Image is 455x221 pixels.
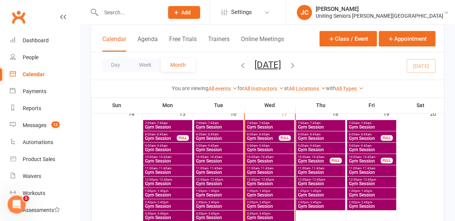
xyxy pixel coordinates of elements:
[298,167,344,170] span: 11:00am
[346,97,397,113] th: Fri
[379,31,435,46] button: Appointment
[258,189,270,193] span: - 1:45pm
[161,58,195,72] button: Month
[308,121,321,125] span: - 7:45am
[258,144,270,147] span: - 9:45am
[23,173,41,179] div: Waivers
[10,32,80,49] a: Dashboard
[349,136,381,141] span: Gym Session
[349,144,395,147] span: 9:00am
[298,189,344,193] span: 1:00pm
[196,155,242,159] span: 10:00am
[281,107,295,120] div: 17
[10,83,80,100] a: Payments
[23,71,45,77] div: Calendar
[207,144,219,147] span: - 9:45am
[145,167,191,170] span: 11:00am
[145,189,191,193] span: 1:00pm
[298,201,344,204] span: 2:00pm
[156,121,168,125] span: - 7:45am
[247,155,293,159] span: 10:00am
[247,181,293,186] span: Gym Session
[145,170,191,175] span: Gym Session
[196,178,242,181] span: 12:00pm
[196,193,242,197] span: Gym Session
[157,155,171,159] span: - 10:45am
[10,66,80,83] a: Calendar
[308,133,321,136] span: - 8:45am
[145,144,191,147] span: 9:00am
[156,144,168,147] span: - 9:45am
[208,86,238,92] a: All events
[247,193,293,197] span: Gym Session
[207,212,219,215] span: - 3:45pm
[360,201,372,204] span: - 2:45pm
[8,195,26,213] iframe: Intercom live chat
[359,121,372,125] span: - 7:45am
[196,189,242,193] span: 1:00pm
[196,147,242,152] span: Gym Session
[362,178,376,181] span: - 12:45pm
[381,135,393,141] div: FULL
[23,190,45,196] div: Workouts
[349,125,395,129] span: Gym Session
[23,207,60,213] div: Assessments
[247,136,279,141] span: Gym Session
[145,159,191,163] span: Gym Session
[244,86,284,92] a: All Instructors
[156,201,168,204] span: - 2:45pm
[156,189,168,193] span: - 1:45pm
[196,201,242,204] span: 2:00pm
[145,201,191,204] span: 2:00pm
[179,107,193,120] div: 15
[383,107,397,120] div: 19
[326,85,336,91] strong: with
[168,6,200,19] button: Add
[247,201,293,204] span: 2:00pm
[238,85,244,91] strong: for
[349,133,381,136] span: 8:00am
[319,31,377,46] button: Class / Event
[156,133,168,136] span: - 8:45am
[91,97,142,113] th: Sun
[247,170,293,175] span: Gym Session
[23,195,29,201] span: 1
[298,155,330,159] span: 10:00am
[169,35,197,52] button: Free Trials
[102,35,126,52] button: Calendar
[241,35,284,52] button: Online Meetings
[298,178,344,181] span: 12:00pm
[196,121,242,125] span: 7:00am
[10,185,80,202] a: Workouts
[137,35,158,52] button: Agenda
[298,204,344,209] span: Gym Session
[145,204,191,209] span: Gym Session
[145,178,191,181] span: 12:00pm
[156,212,168,215] span: - 3:45pm
[359,133,372,136] span: - 8:45am
[298,170,344,175] span: Gym Session
[196,181,242,186] span: Gym Session
[145,212,191,215] span: 3:00pm
[23,156,55,162] div: Product Sales
[10,49,80,66] a: People
[310,167,324,170] span: - 11:45am
[196,167,242,170] span: 11:00am
[10,202,80,219] a: Assessments
[207,121,219,125] span: - 7:45am
[207,189,219,193] span: - 1:45pm
[297,5,312,20] div: JC
[247,121,293,125] span: 7:00am
[196,204,242,209] span: Gym Session
[260,178,274,181] span: - 12:45pm
[298,121,344,125] span: 7:00am
[247,178,293,181] span: 12:00pm
[349,159,381,163] span: Gym Session
[308,144,321,147] span: - 9:45am
[349,189,395,193] span: 1:00pm
[145,181,191,186] span: Gym Session
[142,97,193,113] th: Mon
[298,136,344,141] span: Gym Session
[259,155,273,159] span: - 10:45am
[10,168,80,185] a: Waivers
